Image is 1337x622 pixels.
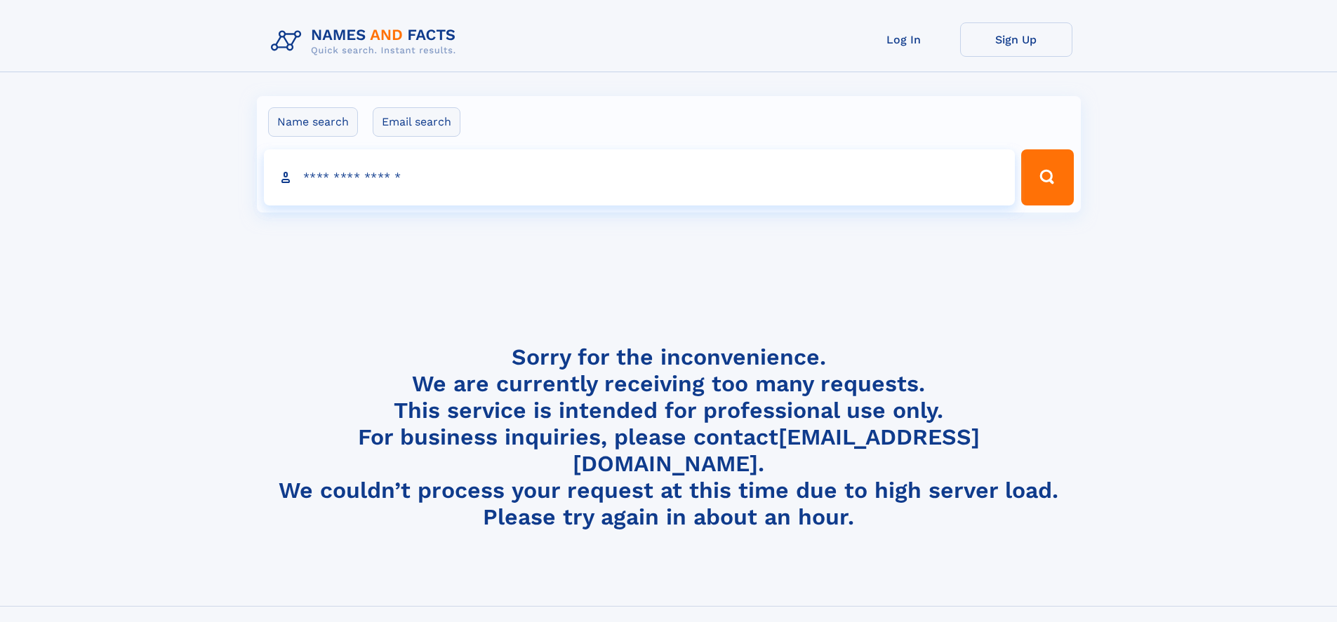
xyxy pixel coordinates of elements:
[1021,149,1073,205] button: Search Button
[265,22,467,60] img: Logo Names and Facts
[264,149,1016,205] input: search input
[573,424,980,477] a: [EMAIL_ADDRESS][DOMAIN_NAME]
[268,107,358,137] label: Name search
[960,22,1072,57] a: Sign Up
[265,344,1072,531] h4: Sorry for the inconvenience. We are currently receiving too many requests. This service is intend...
[848,22,960,57] a: Log In
[373,107,460,137] label: Email search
